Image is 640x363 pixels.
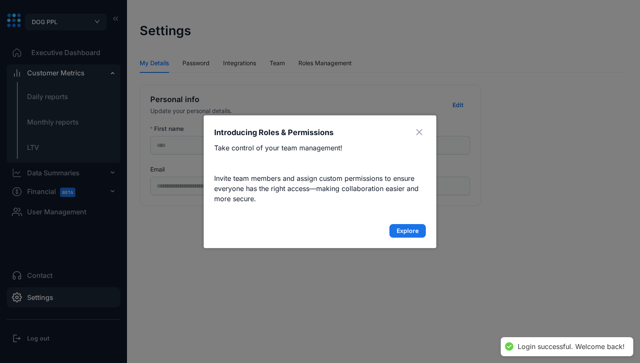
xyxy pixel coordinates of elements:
[214,143,426,153] p: Take control of your team management!
[214,127,334,139] h3: Introducing Roles & Permissions
[214,173,426,204] p: Invite team members and assign custom permissions to ensure everyone has the right access—making ...
[389,224,426,238] button: Next
[397,227,419,235] span: Explore
[412,126,426,139] button: Close
[518,342,625,351] div: Login successful. Welcome back!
